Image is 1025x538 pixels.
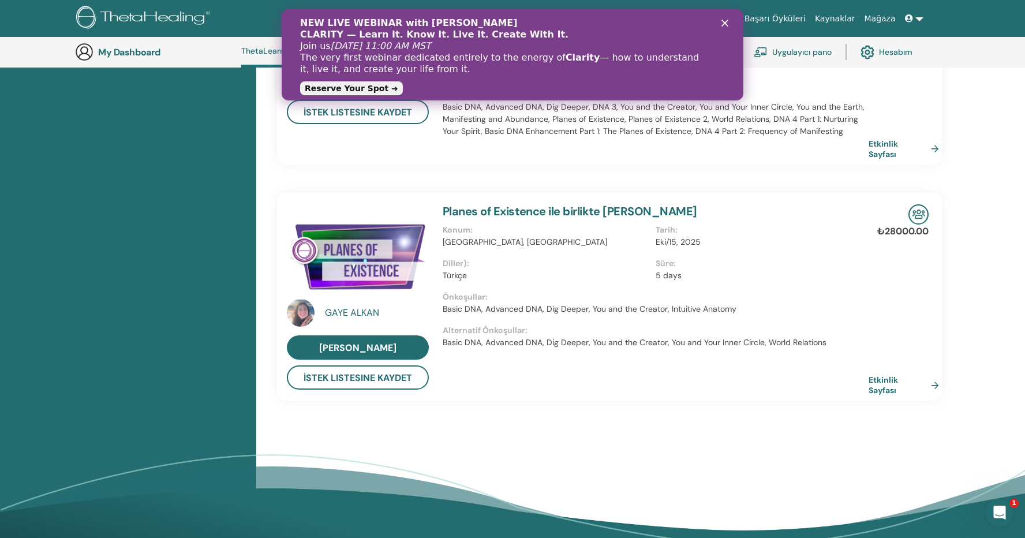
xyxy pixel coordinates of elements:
[319,342,396,354] span: [PERSON_NAME]
[443,270,649,282] p: Türkçe
[287,204,429,303] img: Planes of Existence
[287,299,315,327] img: default.jpg
[443,101,869,137] p: Basic DNA, Advanced DNA, Dig Deeper, DNA 3, You and the Creator, You and Your Inner Circle, You a...
[1009,499,1019,508] span: 1
[440,10,451,17] div: Kapat
[284,43,318,54] b: Clarity
[908,204,929,225] img: In-Person Seminar
[740,8,810,29] a: Başarı Öyküleri
[443,303,869,315] p: Basic DNA, Advanced DNA, Dig Deeper, You and the Creator, Intuitive Anatomy
[877,225,929,238] p: ₺28000.00
[656,224,862,236] p: Tarih :
[698,8,739,29] a: sertifika
[555,8,602,29] a: Hakkında
[443,204,697,219] a: Planes of Existence ile birlikte [PERSON_NAME]
[443,236,649,248] p: [GEOGRAPHIC_DATA], [GEOGRAPHIC_DATA]
[443,291,869,303] p: Önkoşullar :
[869,139,944,159] a: Etkinlik Sayfası
[241,46,307,68] a: ThetaLearning'im
[869,375,944,395] a: Etkinlik Sayfası
[287,100,429,124] button: İstek Listesine Kaydet
[443,337,869,349] p: Basic DNA, Advanced DNA, Dig Deeper, You and the Creator, You and Your Inner Circle, World Relations
[861,42,874,62] img: cog.svg
[325,306,432,320] a: GAYE ALKAN
[859,8,900,29] a: Mağaza
[601,8,698,29] a: Kurslar ve Seminerler
[443,224,649,236] p: Konum :
[986,499,1013,526] iframe: Intercom live chat
[98,47,214,58] h3: My Dashboard
[861,39,912,65] a: Hesabım
[443,324,869,337] p: Alternatif Önkoşullar :
[287,335,429,360] a: [PERSON_NAME]
[287,365,429,390] button: İstek Listesine Kaydet
[18,72,121,86] a: Reserve Your Spot ➜
[282,9,743,100] iframe: Intercom live chat başlık
[75,43,93,61] img: generic-user-icon.jpg
[76,6,214,32] img: logo.png
[656,236,862,248] p: Eki/15, 2025
[754,47,768,57] img: chalkboard-teacher.svg
[443,257,649,270] p: Diller) :
[656,257,862,270] p: Süre :
[810,8,860,29] a: Kaynaklar
[656,270,862,282] p: 5 days
[754,39,832,65] a: Uygulayıcı pano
